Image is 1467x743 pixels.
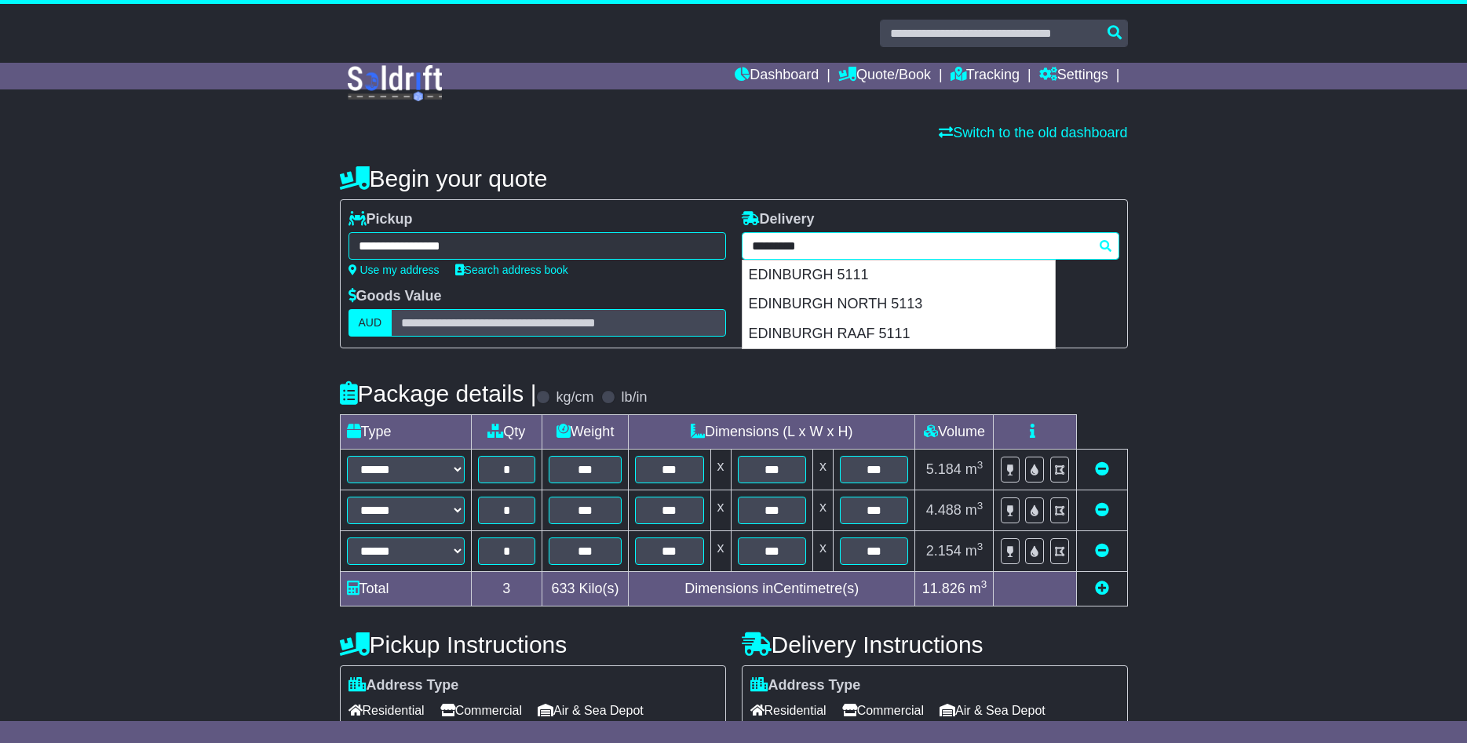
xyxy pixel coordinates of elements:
td: x [710,450,731,490]
span: 5.184 [926,461,962,477]
h4: Package details | [340,381,537,406]
sup: 3 [977,500,983,512]
td: x [812,531,833,572]
div: EDINBURGH 5111 [743,260,1055,290]
span: 633 [552,581,575,596]
label: AUD [349,309,392,337]
td: Volume [915,415,994,450]
a: Quote/Book [838,63,931,89]
label: Address Type [750,677,861,694]
td: 3 [471,572,542,606]
td: Weight [542,415,629,450]
span: Commercial [440,698,522,723]
td: Type [340,415,471,450]
td: x [812,490,833,531]
a: Use my address [349,264,440,276]
span: 2.154 [926,543,962,559]
div: EDINBURGH RAAF 5111 [743,319,1055,349]
span: m [969,581,987,596]
span: Commercial [842,698,924,723]
label: Delivery [742,211,815,228]
a: Dashboard [735,63,819,89]
sup: 3 [977,459,983,471]
div: EDINBURGH NORTH 5113 [743,290,1055,319]
label: Address Type [349,677,459,694]
td: Kilo(s) [542,572,629,606]
a: Search address book [455,264,568,276]
td: Total [340,572,471,606]
span: Air & Sea Depot [940,698,1046,723]
a: Tracking [951,63,1020,89]
a: Settings [1039,63,1108,89]
sup: 3 [977,541,983,552]
h4: Pickup Instructions [340,632,726,657]
a: Remove this item [1095,543,1109,559]
label: kg/cm [556,389,593,406]
span: Residential [349,698,425,723]
h4: Delivery Instructions [742,632,1128,657]
a: Add new item [1095,581,1109,596]
label: Goods Value [349,288,442,305]
span: Residential [750,698,827,723]
span: 4.488 [926,502,962,518]
sup: 3 [981,578,987,590]
span: m [965,461,983,477]
td: Qty [471,415,542,450]
td: x [812,450,833,490]
a: Switch to the old dashboard [939,125,1127,140]
td: x [710,490,731,531]
a: Remove this item [1095,502,1109,518]
label: Pickup [349,211,413,228]
h4: Begin your quote [340,166,1128,191]
span: 11.826 [922,581,965,596]
span: m [965,502,983,518]
label: lb/in [621,389,647,406]
span: Air & Sea Depot [538,698,644,723]
a: Remove this item [1095,461,1109,477]
span: m [965,543,983,559]
td: Dimensions (L x W x H) [629,415,915,450]
td: x [710,531,731,572]
td: Dimensions in Centimetre(s) [629,572,915,606]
